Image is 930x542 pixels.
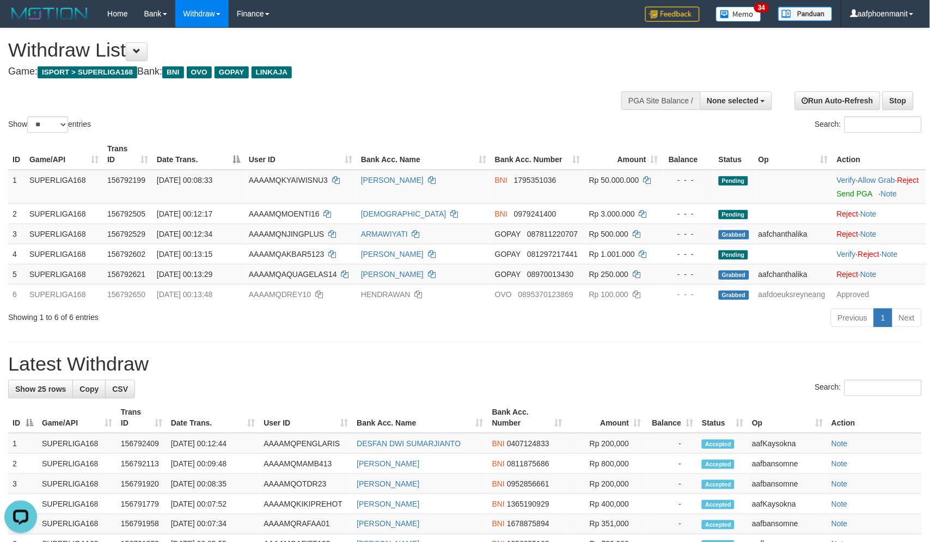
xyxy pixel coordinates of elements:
th: Date Trans.: activate to sort column descending [152,139,244,170]
td: 6 [8,284,25,304]
a: [PERSON_NAME] [361,270,424,279]
th: Game/API: activate to sort column ascending [25,139,103,170]
th: Amount: activate to sort column ascending [585,139,663,170]
a: Reject [897,176,919,184]
span: Copy 1795351036 to clipboard [514,176,556,184]
th: Game/API: activate to sort column ascending [38,402,117,433]
td: Rp 200,000 [567,474,646,494]
label: Search: [815,380,922,396]
th: Bank Acc. Number: activate to sort column ascending [491,139,585,170]
span: GOPAY [495,230,521,238]
a: [PERSON_NAME] [357,520,419,528]
td: - [646,494,698,514]
span: 156792505 [107,210,145,218]
th: User ID: activate to sort column ascending [259,402,352,433]
span: Accepted [702,500,735,509]
span: BNI [495,176,507,184]
span: None selected [707,96,759,105]
span: Pending [719,210,748,219]
span: Rp 50.000.000 [589,176,639,184]
th: Bank Acc. Number: activate to sort column ascending [488,402,567,433]
td: AAAAMQMAMB413 [259,454,352,474]
span: BNI [492,520,505,528]
th: Status: activate to sort column ascending [698,402,748,433]
span: [DATE] 00:12:34 [157,230,212,238]
span: [DATE] 00:12:17 [157,210,212,218]
div: - - - [667,208,710,219]
a: Reject [837,210,859,218]
td: aafKaysokna [748,433,827,454]
td: SUPERLIGA168 [25,264,103,284]
img: Feedback.jpg [645,7,700,22]
select: Showentries [27,116,68,133]
a: Note [831,459,848,468]
td: SUPERLIGA168 [25,224,103,244]
th: User ID: activate to sort column ascending [244,139,357,170]
span: 156792199 [107,176,145,184]
span: Copy 08970013430 to clipboard [527,270,574,279]
td: - [646,474,698,494]
a: 1 [874,309,892,327]
span: Copy 0407124833 to clipboard [507,439,549,448]
span: Copy 0952856661 to clipboard [507,479,549,488]
th: Action [827,402,922,433]
a: CSV [105,380,135,398]
td: 156791920 [117,474,167,494]
th: Balance: activate to sort column ascending [646,402,698,433]
span: [DATE] 00:13:29 [157,270,212,279]
span: BNI [495,210,507,218]
td: Approved [833,284,926,304]
td: - [646,454,698,474]
span: BNI [492,439,505,448]
td: aafbansomne [748,454,827,474]
span: Rp 500.000 [589,230,628,238]
th: Bank Acc. Name: activate to sort column ascending [357,139,491,170]
span: Pending [719,250,748,260]
img: Button%20Memo.svg [716,7,762,22]
a: Note [882,250,898,258]
th: Action [833,139,926,170]
td: 1 [8,433,38,454]
td: Rp 800,000 [567,454,646,474]
td: 3 [8,474,38,494]
span: CSV [112,385,128,393]
span: BNI [162,66,183,78]
h4: Game: Bank: [8,66,609,77]
input: Search: [845,116,922,133]
a: DESFAN DWI SUMARJIANTO [357,439,461,448]
td: - [646,433,698,454]
th: Trans ID: activate to sort column ascending [117,402,167,433]
button: None selected [700,91,773,110]
span: AAAAMQAKBAR5123 [249,250,325,258]
a: [PERSON_NAME] [357,459,419,468]
td: SUPERLIGA168 [25,284,103,304]
td: 4 [8,244,25,264]
td: 4 [8,494,38,514]
img: MOTION_logo.png [8,5,91,22]
span: 34 [754,3,769,13]
a: ARMAWIYATI [361,230,408,238]
div: - - - [667,175,710,186]
td: · [833,224,926,244]
a: Allow Grab [858,176,895,184]
td: [DATE] 00:12:44 [167,433,260,454]
a: Note [881,189,897,198]
a: [PERSON_NAME] [357,500,419,508]
span: [DATE] 00:08:33 [157,176,212,184]
span: Copy 087811220707 to clipboard [527,230,578,238]
span: Copy 0895370123869 to clipboard [518,290,573,299]
th: Op: activate to sort column ascending [754,139,833,170]
span: Accepted [702,520,735,529]
span: Accepted [702,440,735,449]
a: [PERSON_NAME] [361,176,424,184]
td: aafdoeuksreyneang [754,284,833,304]
a: Show 25 rows [8,380,73,398]
th: Date Trans.: activate to sort column ascending [167,402,260,433]
span: Rp 1.001.000 [589,250,635,258]
td: aafchanthalika [754,224,833,244]
a: Reject [837,270,859,279]
td: · [833,264,926,284]
td: · · [833,244,926,264]
div: PGA Site Balance / [621,91,700,110]
td: 3 [8,224,25,244]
